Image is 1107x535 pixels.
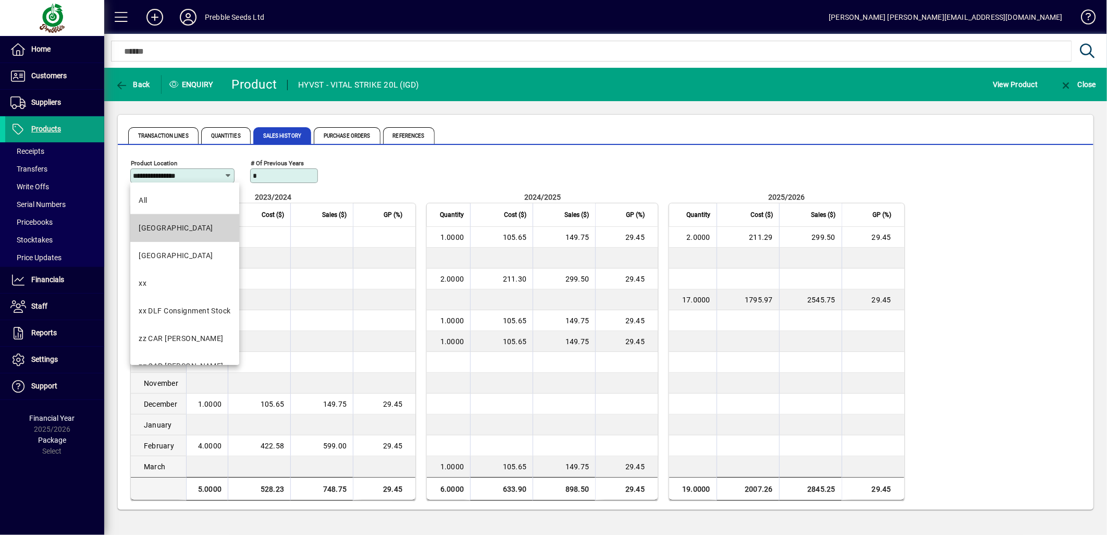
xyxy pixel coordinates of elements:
[5,320,104,346] a: Reports
[769,193,805,201] span: 2025/2026
[131,415,186,435] td: January
[5,142,104,160] a: Receipts
[383,442,402,450] span: 29.45
[383,127,435,144] span: References
[171,8,205,27] button: Profile
[198,400,222,408] span: 1.0000
[130,352,239,380] mat-option: zz CAR CRAIG B
[139,250,213,261] div: [GEOGRAPHIC_DATA]
[10,236,53,244] span: Stocktakes
[524,193,561,201] span: 2024/2025
[564,209,589,221] span: Sales ($)
[255,193,291,201] span: 2023/2024
[625,463,645,471] span: 29.45
[440,233,464,241] span: 1.0000
[128,127,199,144] span: Transaction Lines
[104,75,162,94] app-page-header-button: Back
[5,90,104,116] a: Suppliers
[779,477,842,501] td: 2845.25
[686,209,710,221] span: Quantity
[139,278,146,289] div: xx
[10,147,44,155] span: Receipts
[131,456,186,477] td: March
[139,306,231,317] div: xx DLF Consignment Stock
[5,178,104,196] a: Write Offs
[253,127,311,144] span: Sales History
[130,214,239,242] mat-option: CHRISTCHURCH
[503,337,527,346] span: 105.65
[5,37,104,63] a: Home
[31,45,51,53] span: Home
[290,477,353,501] td: 748.75
[115,80,150,89] span: Back
[10,183,49,191] span: Write Offs
[5,63,104,89] a: Customers
[1049,75,1107,94] app-page-header-button: Close enquiry
[565,275,589,283] span: 299.50
[503,275,527,283] span: 211.30
[383,400,402,408] span: 29.45
[625,337,645,346] span: 29.45
[31,382,57,390] span: Support
[1060,80,1096,89] span: Close
[565,317,589,325] span: 149.75
[626,209,645,221] span: GP (%)
[687,233,711,241] span: 2.0000
[533,477,595,501] td: 898.50
[565,463,589,471] span: 149.75
[717,477,779,501] td: 2007.26
[565,337,589,346] span: 149.75
[427,477,470,501] td: 6.0000
[113,75,153,94] button: Back
[261,442,285,450] span: 422.58
[565,233,589,241] span: 149.75
[503,317,527,325] span: 105.65
[5,373,104,399] a: Support
[5,347,104,373] a: Settings
[139,361,224,372] div: zz CAR [PERSON_NAME]
[131,394,186,415] td: December
[314,127,380,144] span: Purchase Orders
[5,196,104,213] a: Serial Numbers
[139,223,213,234] div: [GEOGRAPHIC_DATA]
[31,329,57,337] span: Reports
[10,165,47,173] span: Transfers
[262,209,284,221] span: Cost ($)
[31,355,58,363] span: Settings
[323,400,347,408] span: 149.75
[131,373,186,394] td: November
[261,400,285,408] span: 105.65
[872,296,891,304] span: 29.45
[1057,75,1099,94] button: Close
[251,160,304,167] mat-label: # of previous years
[130,242,239,270] mat-option: PALMERSTON NORTH
[130,297,239,325] mat-option: xx DLF Consignment Stock
[30,414,75,422] span: Financial Year
[162,76,224,93] div: Enquiry
[31,71,67,80] span: Customers
[139,195,147,206] span: All
[131,160,177,167] mat-label: Product Location
[139,333,224,344] div: zz CAR [PERSON_NAME]
[749,233,773,241] span: 211.29
[440,317,464,325] span: 1.0000
[5,231,104,249] a: Stocktakes
[829,9,1063,26] div: [PERSON_NAME] [PERSON_NAME][EMAIL_ADDRESS][DOMAIN_NAME]
[298,77,419,93] div: HYVST - VITAL STRIKE 20L (IGD)
[669,477,717,501] td: 19.0000
[31,125,61,133] span: Products
[353,477,415,501] td: 29.45
[130,325,239,352] mat-option: zz CAR CARL
[384,209,402,221] span: GP (%)
[205,9,264,26] div: Prebble Seeds Ltd
[10,253,62,262] span: Price Updates
[993,76,1038,93] span: View Product
[5,267,104,293] a: Financials
[232,76,277,93] div: Product
[5,249,104,266] a: Price Updates
[470,477,533,501] td: 633.90
[625,275,645,283] span: 29.45
[5,213,104,231] a: Pricebooks
[10,200,66,209] span: Serial Numbers
[811,209,835,221] span: Sales ($)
